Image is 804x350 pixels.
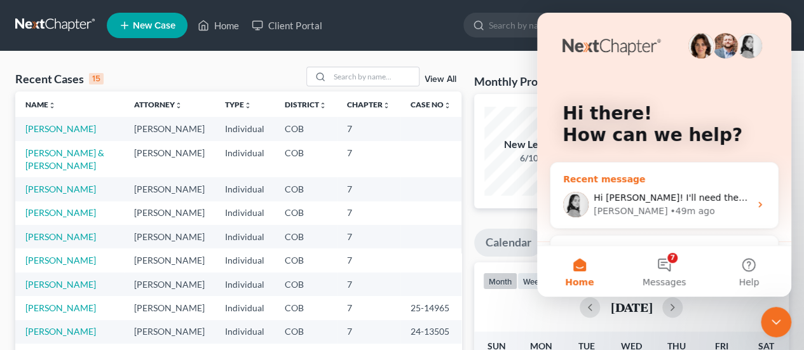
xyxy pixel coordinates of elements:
td: [PERSON_NAME] [124,296,215,320]
h3: Monthly Progress [474,74,564,89]
span: New Case [133,21,175,30]
td: Individual [215,141,275,177]
td: Individual [215,177,275,201]
span: Help [201,265,222,274]
iframe: Intercom live chat [761,307,791,337]
div: 6/10 [484,152,573,165]
td: 7 [337,296,400,320]
iframe: Intercom live chat [537,13,791,297]
td: 7 [337,141,400,177]
a: [PERSON_NAME] [25,326,96,337]
div: • 49m ago [133,192,177,205]
button: week [517,273,549,290]
td: 7 [337,320,400,344]
a: Attorneyunfold_more [134,100,182,109]
td: Individual [215,273,275,296]
td: [PERSON_NAME] [124,141,215,177]
a: Districtunfold_more [285,100,327,109]
a: [PERSON_NAME] [25,123,96,134]
td: [PERSON_NAME] [124,320,215,344]
td: Individual [215,248,275,272]
td: COB [275,296,337,320]
a: View All [425,75,456,84]
td: [PERSON_NAME] [124,201,215,225]
a: [PERSON_NAME] [25,207,96,218]
button: Messages [85,233,169,284]
a: Nameunfold_more [25,100,56,109]
td: [PERSON_NAME] [124,273,215,296]
td: COB [275,177,337,201]
td: COB [275,117,337,140]
i: unfold_more [444,102,451,109]
td: 7 [337,177,400,201]
div: [PERSON_NAME] [57,192,130,205]
input: Search by name... [489,13,605,37]
td: 7 [337,201,400,225]
span: Hi [PERSON_NAME]! I'll need the SSN for the codebtor as well. Thanks! [57,180,372,190]
i: unfold_more [48,102,56,109]
a: [PERSON_NAME] [25,231,96,242]
td: 24-13505 [400,320,461,344]
td: [PERSON_NAME] [124,248,215,272]
td: [PERSON_NAME] [124,177,215,201]
div: 15 [89,73,104,84]
div: Recent Cases [15,71,104,86]
a: Case Nounfold_more [411,100,451,109]
i: unfold_more [383,102,390,109]
h2: [DATE] [610,300,652,314]
a: [PERSON_NAME] [25,279,96,290]
td: COB [275,248,337,272]
td: COB [275,225,337,248]
input: Search by name... [330,67,419,86]
td: 7 [337,248,400,272]
a: [PERSON_NAME] & [PERSON_NAME] [25,147,104,171]
td: Individual [215,320,275,344]
td: COB [275,201,337,225]
a: Calendar [474,229,543,257]
a: [PERSON_NAME] [25,302,96,313]
td: Individual [215,201,275,225]
td: 7 [337,273,400,296]
span: Messages [106,265,149,274]
a: [PERSON_NAME] [25,184,96,194]
a: [PERSON_NAME] [25,255,96,266]
a: Chapterunfold_more [347,100,390,109]
td: [PERSON_NAME] [124,225,215,248]
td: Individual [215,225,275,248]
span: Home [28,265,57,274]
td: Individual [215,117,275,140]
td: COB [275,141,337,177]
button: month [483,273,517,290]
td: 7 [337,225,400,248]
i: unfold_more [175,102,182,109]
button: Help [170,233,254,284]
i: unfold_more [319,102,327,109]
td: COB [275,320,337,344]
i: unfold_more [244,102,252,109]
td: [PERSON_NAME] [124,117,215,140]
div: New Leads [484,137,573,152]
td: COB [275,273,337,296]
td: Individual [215,296,275,320]
a: Home [191,14,245,37]
a: Client Portal [245,14,328,37]
td: 7 [337,117,400,140]
a: Typeunfold_more [225,100,252,109]
td: 25-14965 [400,296,461,320]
